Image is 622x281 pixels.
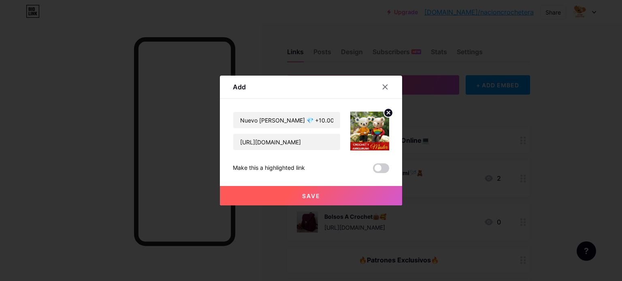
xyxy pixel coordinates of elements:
[233,163,305,173] div: Make this a highlighted link
[233,112,340,128] input: Title
[233,82,246,92] div: Add
[350,112,389,150] img: link_thumbnail
[233,134,340,150] input: URL
[302,192,320,199] span: Save
[220,186,402,205] button: Save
